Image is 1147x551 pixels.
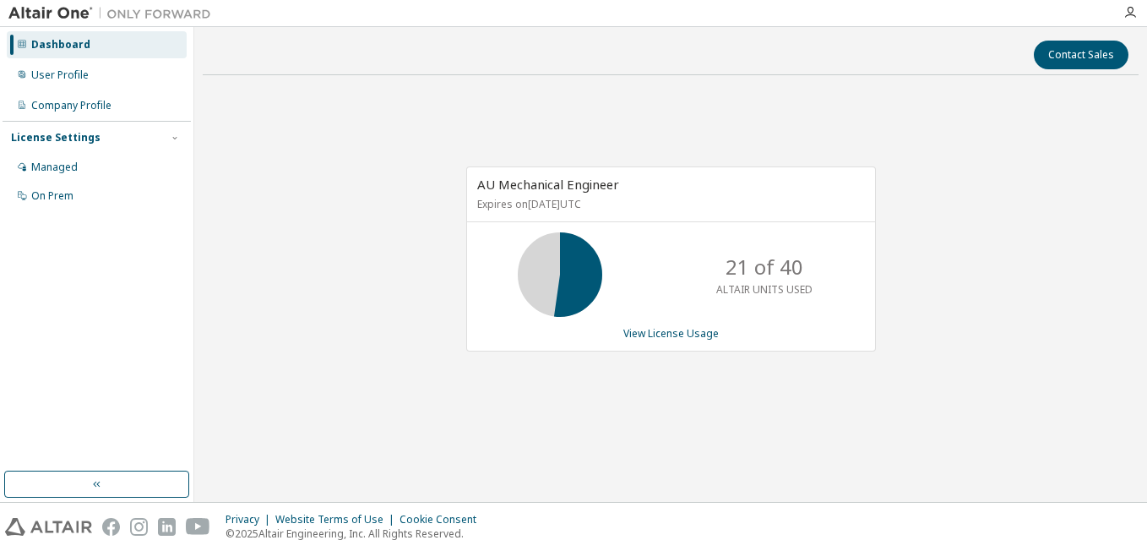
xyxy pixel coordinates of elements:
[31,99,111,112] div: Company Profile
[158,518,176,536] img: linkedin.svg
[226,526,487,541] p: © 2025 Altair Engineering, Inc. All Rights Reserved.
[477,197,861,211] p: Expires on [DATE] UTC
[5,518,92,536] img: altair_logo.svg
[8,5,220,22] img: Altair One
[130,518,148,536] img: instagram.svg
[623,326,719,341] a: View License Usage
[1034,41,1128,69] button: Contact Sales
[11,131,101,145] div: License Settings
[726,253,803,281] p: 21 of 40
[186,518,210,536] img: youtube.svg
[400,513,487,526] div: Cookie Consent
[275,513,400,526] div: Website Terms of Use
[31,38,90,52] div: Dashboard
[31,68,89,82] div: User Profile
[31,161,78,174] div: Managed
[102,518,120,536] img: facebook.svg
[31,189,73,203] div: On Prem
[226,513,275,526] div: Privacy
[477,176,619,193] span: AU Mechanical Engineer
[716,282,813,297] p: ALTAIR UNITS USED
